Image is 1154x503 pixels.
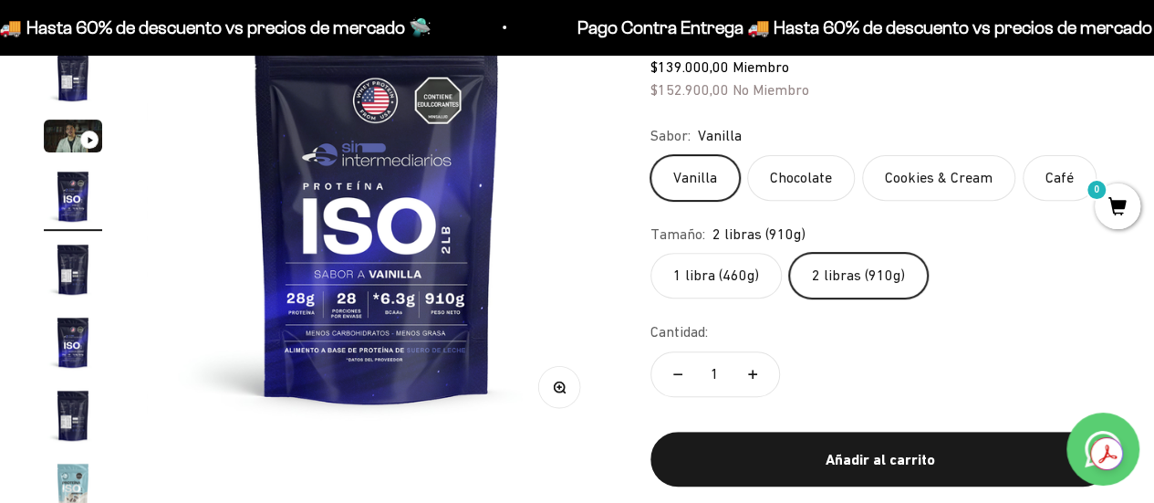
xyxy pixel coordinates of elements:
button: Ir al artículo 5 [44,240,102,304]
button: Ir al artículo 4 [44,167,102,231]
img: Proteína Aislada (ISO) [44,47,102,105]
a: 0 [1095,198,1140,218]
span: No Miembro [733,81,809,98]
legend: Sabor: [650,124,691,148]
span: $152.900,00 [650,81,729,98]
div: Añadir al carrito [687,448,1074,472]
span: Vanilla [698,124,742,148]
button: Ir al artículo 2 [44,47,102,110]
span: $139.000,00 [650,58,729,75]
button: Ir al artículo 3 [44,120,102,158]
mark: 0 [1086,179,1107,201]
img: Proteína Aislada (ISO) [44,313,102,372]
button: Ir al artículo 7 [44,386,102,450]
label: Cantidad: [650,320,708,344]
button: Reducir cantidad [651,352,704,396]
button: Aumentar cantidad [726,352,779,396]
span: Miembro [733,58,789,75]
img: Proteína Aislada (ISO) [44,386,102,445]
button: Añadir al carrito [650,432,1110,487]
button: Ir al artículo 6 [44,313,102,377]
span: 2 libras (910g) [712,223,806,246]
img: Proteína Aislada (ISO) [44,240,102,299]
legend: Tamaño: [650,223,705,246]
img: Proteína Aislada (ISO) [44,167,102,225]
